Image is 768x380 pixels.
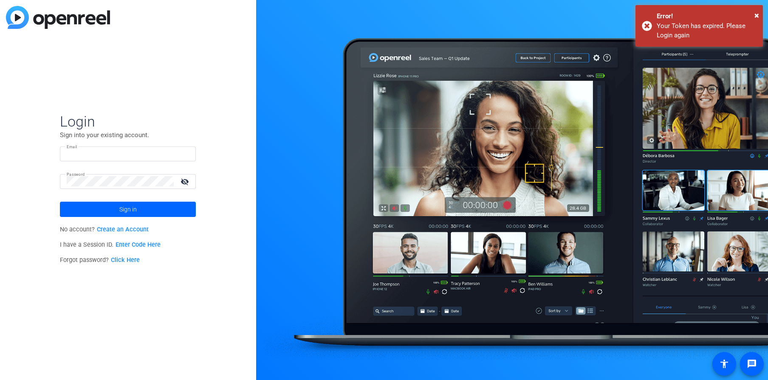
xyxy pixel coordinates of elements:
[754,10,759,20] span: ×
[6,6,110,29] img: blue-gradient.svg
[719,359,729,369] mat-icon: accessibility
[111,256,140,264] a: Click Here
[67,149,189,159] input: Enter Email Address
[67,144,77,149] mat-label: Email
[116,241,161,248] a: Enter Code Here
[119,199,137,220] span: Sign in
[67,172,85,177] mat-label: Password
[60,241,161,248] span: I have a Session ID.
[97,226,149,233] a: Create an Account
[60,113,196,130] span: Login
[60,202,196,217] button: Sign in
[754,9,759,22] button: Close
[60,256,140,264] span: Forgot password?
[60,226,149,233] span: No account?
[60,130,196,140] p: Sign into your existing account.
[175,175,196,188] mat-icon: visibility_off
[657,11,757,21] div: Error!
[657,21,757,40] div: Your Token has expired. Please Login again
[747,359,757,369] mat-icon: message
